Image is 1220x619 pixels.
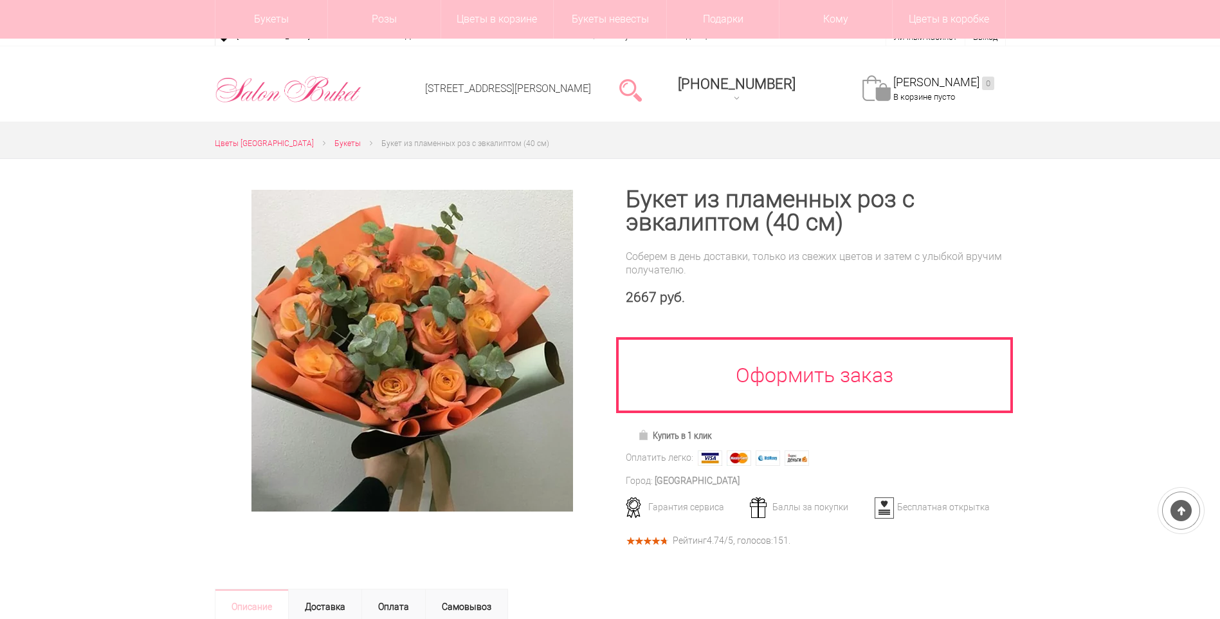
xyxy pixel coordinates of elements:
[773,535,788,546] span: 151
[626,188,1006,234] h1: Букет из пламенных роз с эвкалиптом (40 см)
[982,77,994,90] ins: 0
[673,537,790,544] div: Рейтинг /5, голосов: .
[678,76,796,92] span: [PHONE_NUMBER]
[215,137,314,151] a: Цветы [GEOGRAPHIC_DATA]
[626,451,693,465] div: Оплатить легко:
[727,450,751,466] img: MasterCard
[251,190,573,512] img: Букет из пламенных роз с эвкалиптом (40 см)
[425,82,591,95] a: [STREET_ADDRESS][PERSON_NAME]
[698,450,722,466] img: Visa
[626,290,1006,306] div: 2667 руб.
[334,139,361,148] span: Букеты
[745,501,872,513] div: Баллы за покупки
[785,450,809,466] img: Яндекс Деньги
[870,501,997,513] div: Бесплатная открытка
[621,501,748,513] div: Гарантия сервиса
[626,250,1006,277] div: Соберем в день доставки, только из свежих цветов и затем с улыбкой вручим получателю.
[893,75,994,90] a: [PERSON_NAME]
[616,337,1014,413] a: Оформить заказ
[215,139,314,148] span: Цветы [GEOGRAPHIC_DATA]
[215,73,362,106] img: Цветы Нижний Новгород
[893,92,955,102] span: В корзине пусто
[756,450,780,466] img: Webmoney
[334,137,361,151] a: Букеты
[381,139,549,148] span: Букет из пламенных роз с эвкалиптом (40 см)
[632,427,718,445] a: Купить в 1 клик
[707,535,724,546] span: 4.74
[670,71,803,108] a: [PHONE_NUMBER]
[638,430,653,440] img: Купить в 1 клик
[626,474,653,488] div: Город:
[655,474,740,488] div: [GEOGRAPHIC_DATA]
[230,190,595,512] a: Увеличить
